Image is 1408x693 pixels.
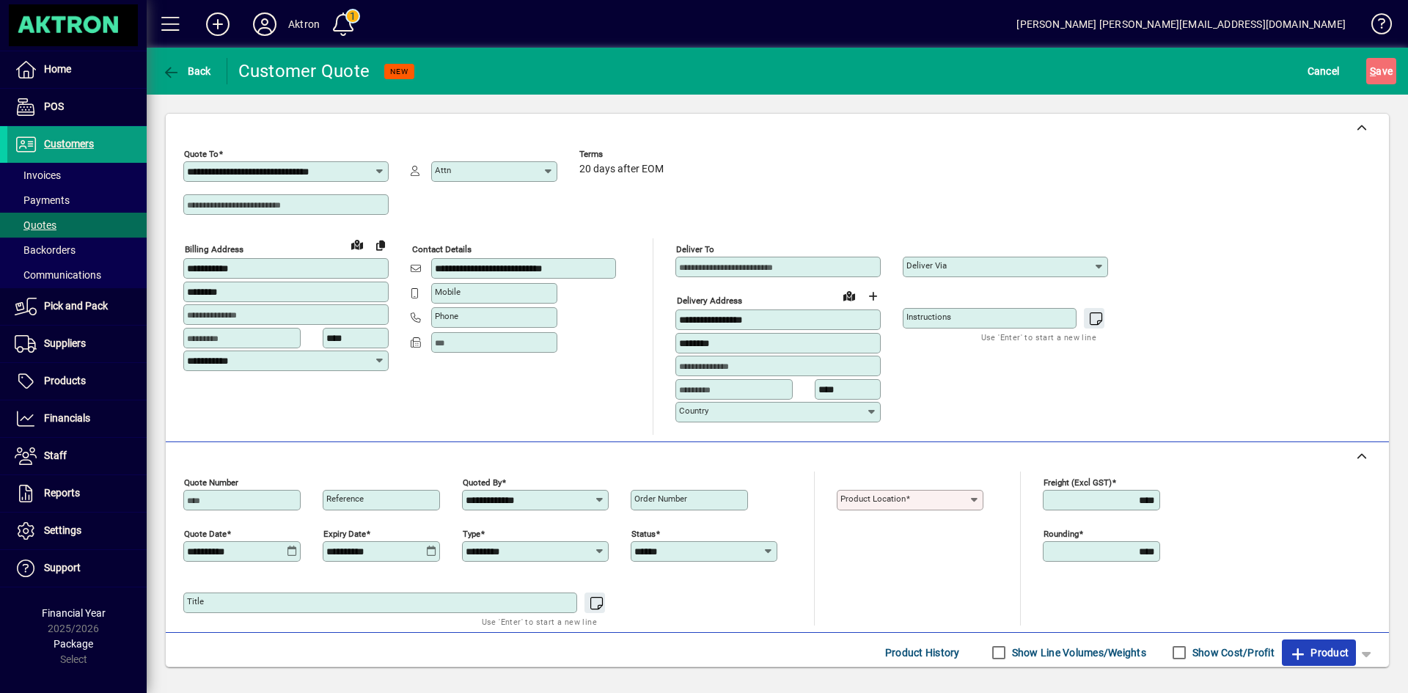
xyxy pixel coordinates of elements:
mat-label: Quote date [184,528,227,538]
a: Payments [7,188,147,213]
span: S [1370,65,1376,77]
span: Payments [15,194,70,206]
button: Product [1282,639,1356,666]
button: Copy to Delivery address [369,233,392,257]
span: Financial Year [42,607,106,619]
span: Settings [44,524,81,536]
mat-label: Phone [435,311,458,321]
a: Financials [7,400,147,437]
mat-label: Instructions [906,312,951,322]
a: Suppliers [7,326,147,362]
button: Cancel [1304,58,1343,84]
mat-label: Freight (excl GST) [1044,477,1112,487]
button: Profile [241,11,288,37]
div: [PERSON_NAME] [PERSON_NAME][EMAIL_ADDRESS][DOMAIN_NAME] [1016,12,1346,36]
a: Staff [7,438,147,474]
mat-label: Deliver To [676,244,714,254]
a: Backorders [7,238,147,263]
mat-label: Mobile [435,287,461,297]
span: Product [1289,641,1349,664]
button: Save [1366,58,1396,84]
span: Support [44,562,81,573]
span: Back [162,65,211,77]
span: Staff [44,450,67,461]
button: Add [194,11,241,37]
a: Products [7,363,147,400]
a: POS [7,89,147,125]
a: Settings [7,513,147,549]
span: POS [44,100,64,112]
a: Home [7,51,147,88]
span: Quotes [15,219,56,231]
mat-label: Quoted by [463,477,502,487]
mat-label: Reference [326,494,364,504]
mat-label: Title [187,596,204,606]
label: Show Cost/Profit [1189,645,1275,660]
a: Pick and Pack [7,288,147,325]
mat-label: Order number [634,494,687,504]
mat-label: Status [631,528,656,538]
a: Support [7,550,147,587]
mat-label: Country [679,406,708,416]
span: Package [54,638,93,650]
span: Suppliers [44,337,86,349]
button: Back [158,58,215,84]
mat-label: Attn [435,165,451,175]
span: Terms [579,150,667,159]
span: Communications [15,269,101,281]
mat-hint: Use 'Enter' to start a new line [981,329,1096,345]
span: Product History [885,641,960,664]
a: Invoices [7,163,147,188]
span: Financials [44,412,90,424]
span: Pick and Pack [44,300,108,312]
label: Show Line Volumes/Weights [1009,645,1146,660]
a: View on map [345,232,369,256]
mat-label: Deliver via [906,260,947,271]
span: Reports [44,487,80,499]
button: Product History [879,639,966,666]
span: Invoices [15,169,61,181]
mat-label: Rounding [1044,528,1079,538]
div: Customer Quote [238,59,370,83]
span: Backorders [15,244,76,256]
span: Cancel [1308,59,1340,83]
span: Customers [44,138,94,150]
div: Aktron [288,12,320,36]
mat-label: Expiry date [323,528,366,538]
app-page-header-button: Back [147,58,227,84]
mat-label: Type [463,528,480,538]
span: Products [44,375,86,386]
a: Knowledge Base [1360,3,1390,51]
span: Home [44,63,71,75]
a: View on map [837,284,861,307]
span: 20 days after EOM [579,164,664,175]
a: Quotes [7,213,147,238]
a: Communications [7,263,147,287]
span: ave [1370,59,1393,83]
a: Reports [7,475,147,512]
span: NEW [390,67,408,76]
mat-label: Quote To [184,149,219,159]
button: Choose address [861,285,884,308]
mat-label: Product location [840,494,906,504]
mat-hint: Use 'Enter' to start a new line [482,613,597,630]
mat-label: Quote number [184,477,238,487]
